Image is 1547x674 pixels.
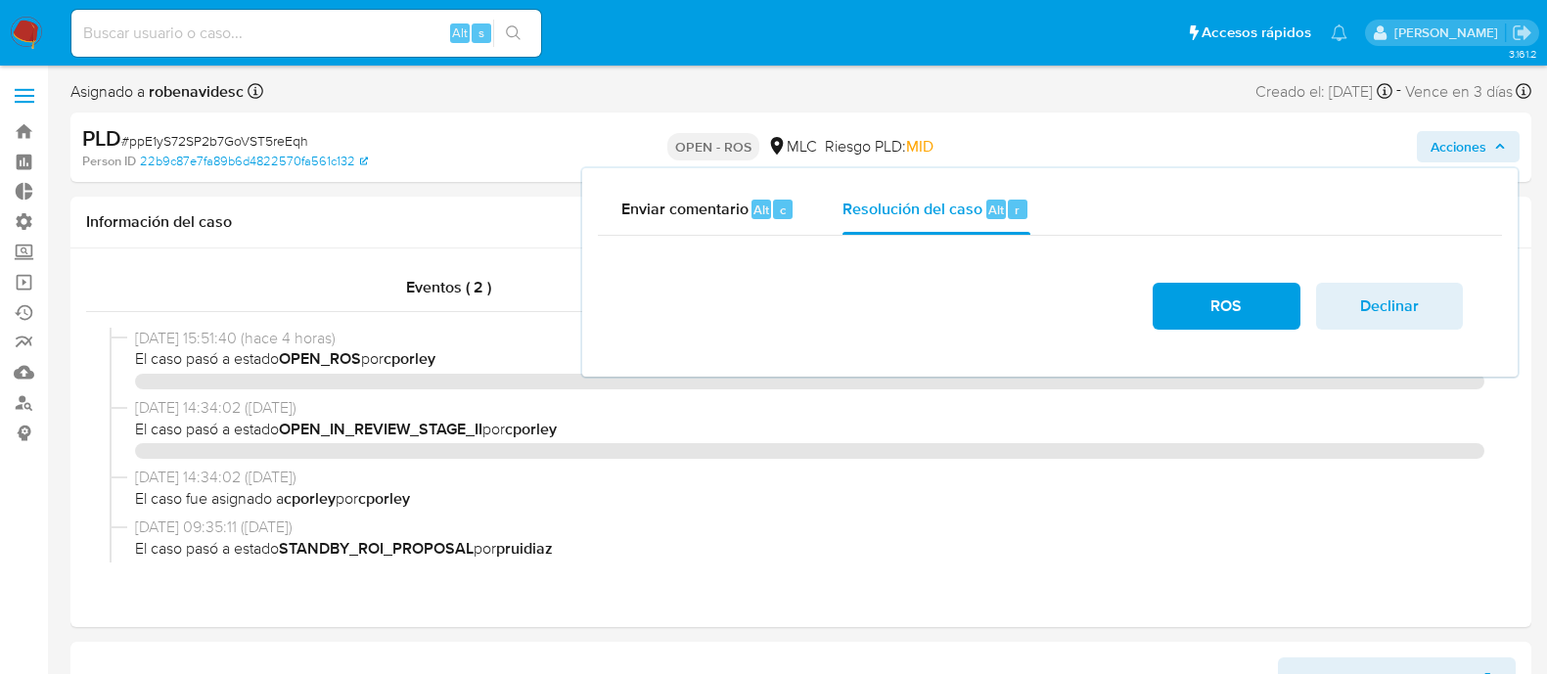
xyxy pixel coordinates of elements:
[1178,285,1274,328] span: ROS
[121,131,308,151] span: # ppE1yS72SP2b7GoVST5reEqh
[667,133,759,160] p: OPEN - ROS
[842,198,982,220] span: Resolución del caso
[70,81,244,103] span: Asignado a
[493,20,533,47] button: search-icon
[1431,131,1486,162] span: Acciones
[825,136,933,157] span: Riesgo PLD:
[1153,283,1299,330] button: ROS
[1015,201,1020,219] span: r
[988,201,1004,219] span: Alt
[1202,22,1311,43] span: Accesos rápidos
[906,135,933,157] span: MID
[1331,24,1347,41] a: Notificaciones
[753,201,769,219] span: Alt
[406,276,491,298] span: Eventos ( 2 )
[71,21,541,46] input: Buscar usuario o caso...
[1394,23,1505,42] p: rociodaniela.benavidescatalan@mercadolibre.cl
[1512,22,1532,43] a: Salir
[1316,283,1463,330] button: Declinar
[621,198,749,220] span: Enviar comentario
[145,80,244,103] b: robenavidesc
[1396,78,1401,105] span: -
[86,212,1516,232] h1: Información del caso
[452,23,468,42] span: Alt
[767,136,817,157] div: MLC
[140,153,368,170] a: 22b9c87e7fa89b6d4822570fa561c132
[1417,131,1520,162] button: Acciones
[82,122,121,154] b: PLD
[1405,81,1513,103] span: Vence en 3 días
[780,201,786,219] span: c
[1255,78,1392,105] div: Creado el: [DATE]
[478,23,484,42] span: s
[1342,285,1437,328] span: Declinar
[82,153,136,170] b: Person ID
